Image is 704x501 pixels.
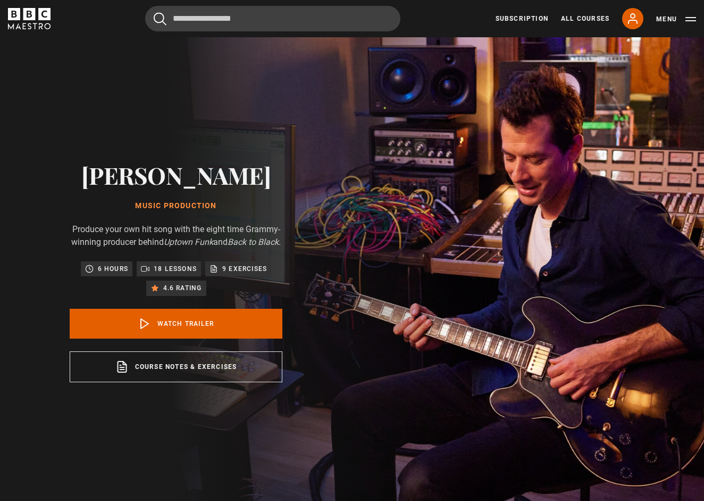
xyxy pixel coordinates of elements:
a: Watch Trailer [70,309,282,339]
input: Search [145,6,400,31]
button: Toggle navigation [656,14,696,24]
p: 6 hours [98,264,128,274]
p: 18 lessons [154,264,197,274]
i: Uptown Funk [164,237,213,247]
svg: BBC Maestro [8,8,51,29]
a: Course notes & exercises [70,351,282,382]
p: 4.6 rating [163,283,202,293]
p: Produce your own hit song with the eight time Grammy-winning producer behind and . [70,223,282,249]
h2: [PERSON_NAME] [70,161,282,188]
i: Back to Black [228,237,279,247]
button: Submit the search query [154,12,166,26]
p: 9 exercises [222,264,267,274]
a: Subscription [496,14,548,23]
a: All Courses [561,14,609,23]
h1: Music Production [70,202,282,210]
